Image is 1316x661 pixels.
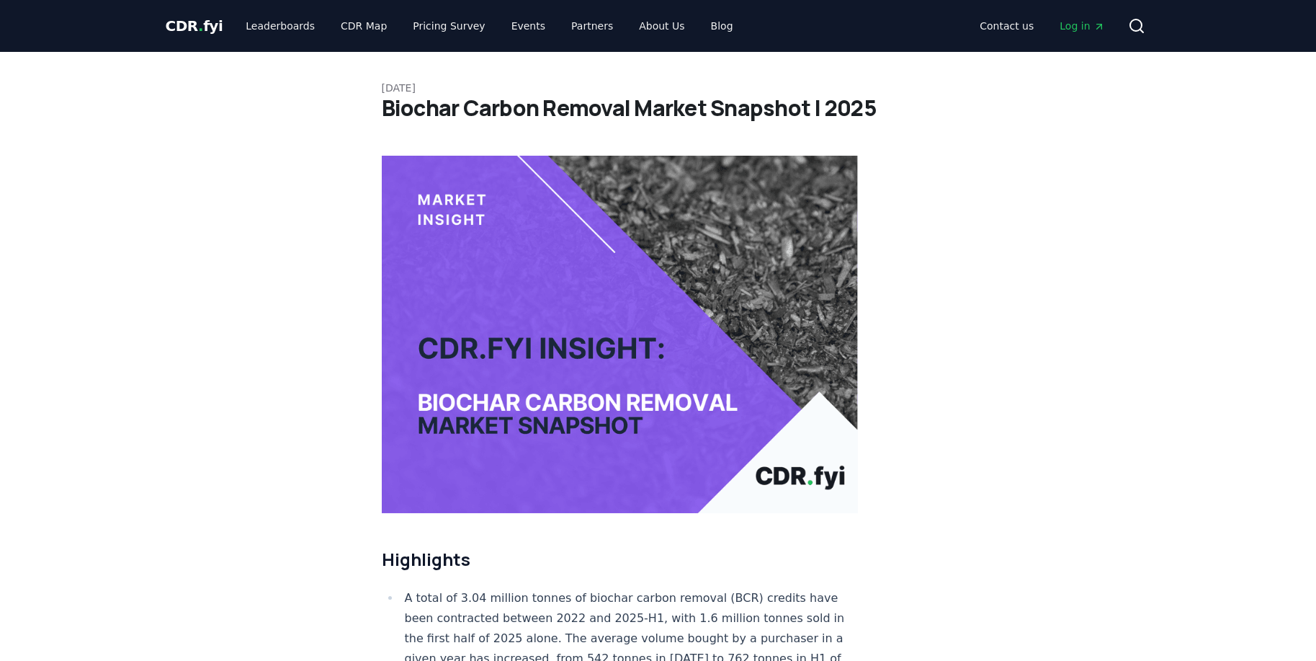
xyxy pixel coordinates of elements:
[382,548,859,571] h2: Highlights
[166,17,223,35] span: CDR fyi
[560,13,625,39] a: Partners
[627,13,696,39] a: About Us
[234,13,326,39] a: Leaderboards
[382,156,859,513] img: blog post image
[500,13,557,39] a: Events
[968,13,1116,39] nav: Main
[382,81,935,95] p: [DATE]
[382,95,935,121] h1: Biochar Carbon Removal Market Snapshot | 2025
[968,13,1045,39] a: Contact us
[234,13,744,39] nav: Main
[699,13,745,39] a: Blog
[166,16,223,36] a: CDR.fyi
[198,17,203,35] span: .
[1060,19,1104,33] span: Log in
[1048,13,1116,39] a: Log in
[329,13,398,39] a: CDR Map
[401,13,496,39] a: Pricing Survey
